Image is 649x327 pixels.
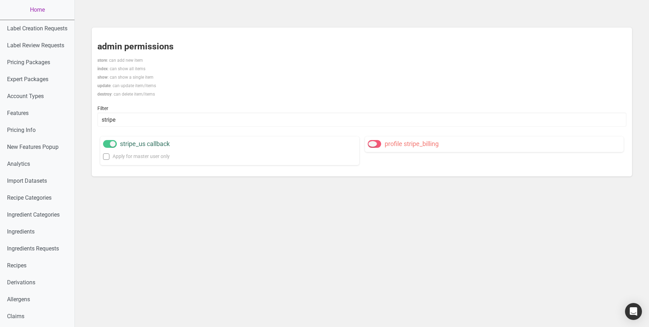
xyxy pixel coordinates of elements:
span: stripe_us callback [120,140,170,147]
span: show [97,75,108,80]
h3: admin permissions [97,40,626,53]
span: index [97,66,108,71]
span: store [97,58,107,63]
input: e.g. recipes show [97,113,626,127]
p: : can add new item : can show all items : can show a single item : can update item/items : can de... [97,56,626,98]
span: profile stripe_billing [385,140,439,147]
span: destroy [97,92,112,97]
div: Filter [97,104,626,127]
div: Open Intercom Messenger [625,303,642,320]
span: update [97,83,110,88]
span: Apply for master user only [109,153,170,160]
